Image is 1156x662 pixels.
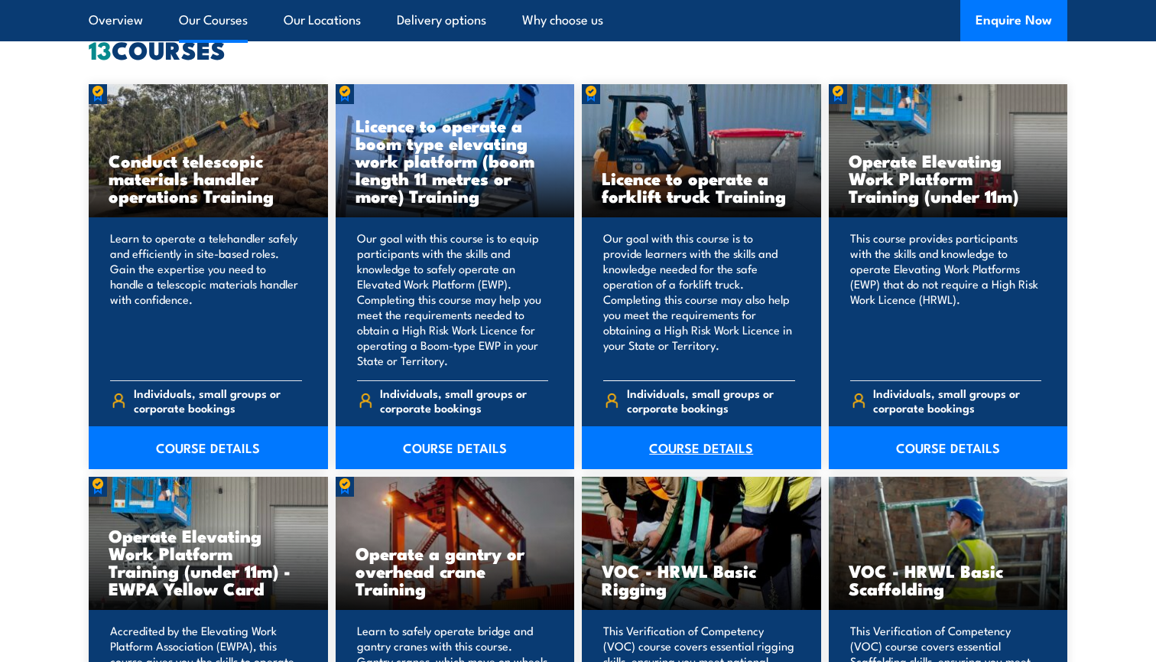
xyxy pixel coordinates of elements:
[582,426,821,469] a: COURSE DETAILS
[109,527,308,597] h3: Operate Elevating Work Platform Training (under 11m) - EWPA Yellow Card
[89,38,1067,60] h2: COURSES
[380,386,548,415] span: Individuals, small groups or corporate bookings
[850,230,1042,368] p: This course provides participants with the skills and knowledge to operate Elevating Work Platfor...
[336,426,575,469] a: COURSE DETAILS
[849,562,1048,597] h3: VOC - HRWL Basic Scaffolding
[110,230,302,368] p: Learn to operate a telehandler safely and efficiently in site-based roles. Gain the expertise you...
[89,426,328,469] a: COURSE DETAILS
[873,386,1041,415] span: Individuals, small groups or corporate bookings
[602,169,801,204] h3: Licence to operate a forklift truck Training
[134,386,302,415] span: Individuals, small groups or corporate bookings
[356,544,555,597] h3: Operate a gantry or overhead crane Training
[627,386,795,415] span: Individuals, small groups or corporate bookings
[603,230,795,368] p: Our goal with this course is to provide learners with the skills and knowledge needed for the saf...
[829,426,1068,469] a: COURSE DETAILS
[602,562,801,597] h3: VOC - HRWL Basic Rigging
[356,116,555,204] h3: Licence to operate a boom type elevating work platform (boom length 11 metres or more) Training
[109,152,308,204] h3: Conduct telescopic materials handler operations Training
[89,30,112,68] strong: 13
[357,230,549,368] p: Our goal with this course is to equip participants with the skills and knowledge to safely operat...
[849,152,1048,204] h3: Operate Elevating Work Platform Training (under 11m)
